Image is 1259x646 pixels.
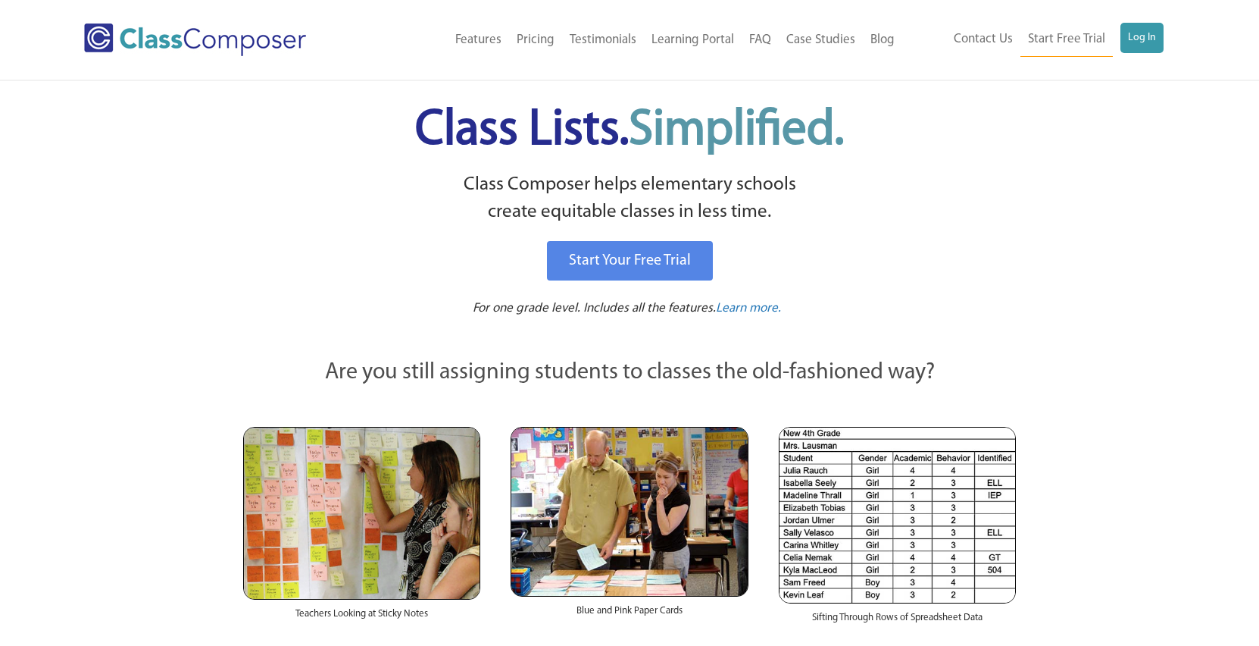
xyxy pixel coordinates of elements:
[547,241,713,281] a: Start Your Free Trial
[629,106,844,155] span: Simplified.
[779,604,1016,640] div: Sifting Through Rows of Spreadsheet Data
[368,24,902,57] nav: Header Menu
[243,427,480,600] img: Teachers Looking at Sticky Notes
[644,24,742,57] a: Learning Portal
[779,24,863,57] a: Case Studies
[243,600,480,636] div: Teachers Looking at Sticky Notes
[1120,23,1164,53] a: Log In
[902,23,1164,57] nav: Header Menu
[1020,23,1113,57] a: Start Free Trial
[946,23,1020,56] a: Contact Us
[863,24,902,57] a: Blog
[569,253,691,268] span: Start Your Free Trial
[562,24,644,57] a: Testimonials
[511,427,748,596] img: Blue and Pink Paper Cards
[511,597,748,633] div: Blue and Pink Paper Cards
[742,24,779,57] a: FAQ
[779,427,1016,604] img: Spreadsheets
[84,24,306,56] img: Class Composer
[716,299,781,318] a: Learn more.
[509,24,562,57] a: Pricing
[473,302,716,315] span: For one grade level. Includes all the features.
[243,356,1016,390] p: Are you still assigning students to classes the old-fashioned way?
[716,302,781,315] span: Learn more.
[241,171,1018,227] p: Class Composer helps elementary schools create equitable classes in less time.
[415,106,844,155] span: Class Lists.
[448,24,509,57] a: Features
